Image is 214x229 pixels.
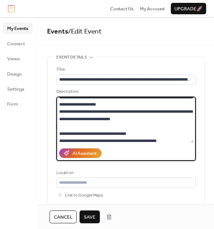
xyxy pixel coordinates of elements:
a: My Events [3,22,32,34]
a: Views [3,53,32,64]
span: Views [7,55,20,62]
div: Description [56,88,194,95]
a: Contact Us [110,5,134,12]
span: Form [7,101,18,108]
a: Connect [3,38,32,49]
img: logo [8,5,15,12]
span: Event details [56,54,87,61]
span: My Account [140,5,165,12]
span: Connect [7,40,25,47]
span: Save [84,214,96,221]
div: Title [56,66,194,73]
a: Settings [3,83,32,95]
span: Upgrade 🚀 [174,5,203,12]
button: Cancel [50,210,77,223]
span: Cancel [54,214,72,221]
span: / Edit Event [68,25,102,38]
span: Link to Google Maps [65,192,103,199]
div: Location [56,169,194,177]
div: AI Assistant [72,150,97,157]
span: Settings [7,86,24,93]
span: Design [7,71,21,78]
button: Upgrade🚀 [171,3,206,14]
a: My Account [140,5,165,12]
a: Design [3,68,32,80]
span: Contact Us [110,5,134,12]
button: Save [80,210,100,223]
a: Events [47,25,68,38]
span: My Events [7,25,28,32]
a: Form [3,98,32,110]
button: AI Assistant [59,148,102,158]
